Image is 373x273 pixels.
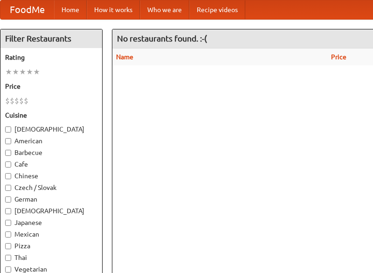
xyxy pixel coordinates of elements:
label: Thai [5,253,97,262]
li: ★ [5,67,12,77]
label: Japanese [5,218,97,227]
a: Name [116,53,133,61]
a: How it works [87,0,140,19]
a: Recipe videos [189,0,245,19]
label: [DEMOGRAPHIC_DATA] [5,206,97,216]
li: ★ [26,67,33,77]
input: Thai [5,255,11,261]
input: Vegetarian [5,266,11,273]
a: FoodMe [0,0,54,19]
label: Chinese [5,171,97,181]
input: Japanese [5,220,11,226]
a: Price [331,53,346,61]
input: Barbecue [5,150,11,156]
input: [DEMOGRAPHIC_DATA] [5,126,11,133]
li: $ [14,96,19,106]
li: ★ [12,67,19,77]
h5: Price [5,82,97,91]
label: German [5,195,97,204]
label: American [5,136,97,146]
input: German [5,196,11,203]
h5: Rating [5,53,97,62]
li: ★ [33,67,40,77]
h4: Filter Restaurants [0,29,102,48]
input: Pizza [5,243,11,249]
label: Cafe [5,160,97,169]
li: $ [10,96,14,106]
li: $ [5,96,10,106]
a: Who we are [140,0,189,19]
input: American [5,138,11,144]
input: Cafe [5,161,11,168]
label: Mexican [5,230,97,239]
label: Pizza [5,241,97,251]
li: ★ [19,67,26,77]
label: [DEMOGRAPHIC_DATA] [5,125,97,134]
input: [DEMOGRAPHIC_DATA] [5,208,11,214]
label: Czech / Slovak [5,183,97,192]
input: Czech / Slovak [5,185,11,191]
li: $ [24,96,28,106]
h5: Cuisine [5,111,97,120]
ng-pluralize: No restaurants found. :-( [117,34,207,43]
label: Barbecue [5,148,97,157]
input: Chinese [5,173,11,179]
input: Mexican [5,231,11,238]
a: Home [54,0,87,19]
li: $ [19,96,24,106]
